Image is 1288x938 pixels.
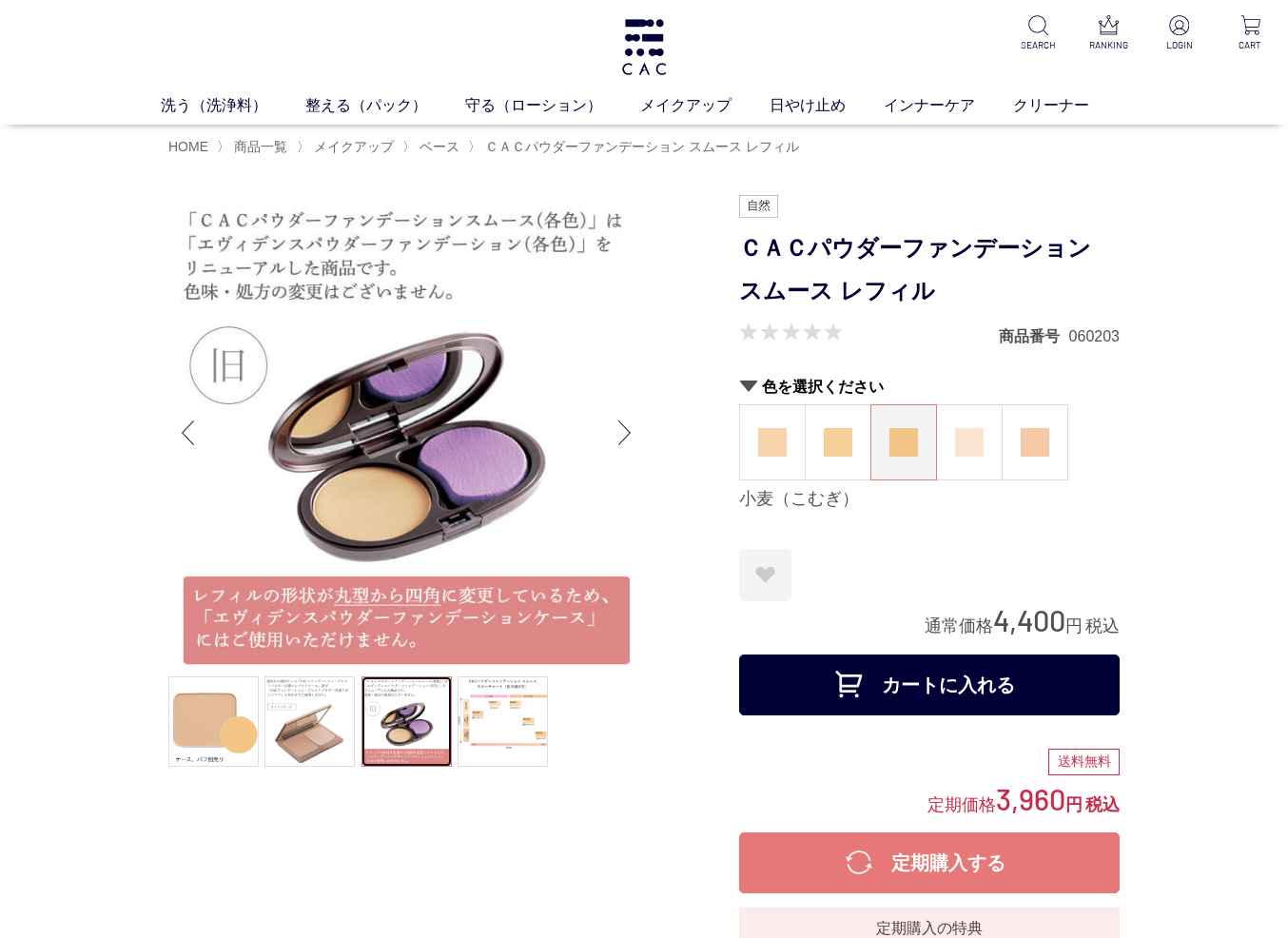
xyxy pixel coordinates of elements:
a: 生成（きなり） [740,405,805,479]
li: 〉 [297,138,399,156]
span: 4,400 [993,602,1065,637]
span: メイクアップ [314,139,394,154]
div: 小麦（こむぎ） [739,488,1120,511]
a: ＣＡＣパウダーファンデーション スムース レフィル [481,139,799,154]
a: メイクアップ [640,94,770,117]
button: 定期購入する [739,832,1120,893]
h2: 色を選択ください [739,377,1120,397]
a: SEARCH [1015,15,1061,52]
a: CART [1227,15,1273,52]
img: 生成（きなり） [758,428,787,457]
a: 商品一覧 [230,139,287,154]
dd: 060203 [1069,326,1120,346]
button: カートに入れる [739,655,1120,715]
p: SEARCH [1015,38,1061,52]
a: 整える（パック） [305,94,465,117]
a: 桜（さくら） [937,405,1002,479]
dl: 小麦（こむぎ） [870,404,937,480]
span: ベース [420,139,459,154]
h1: ＣＡＣパウダーファンデーション スムース レフィル [739,227,1120,313]
span: 3,960 [996,781,1065,816]
a: RANKING [1086,15,1132,52]
div: 送料無料 [1048,749,1120,775]
a: インナーケア [884,94,1013,117]
a: HOME [168,139,208,154]
a: クリーナー [1013,94,1127,117]
img: ＣＡＣパウダーファンデーション スムース レフィル 小麦（こむぎ） [168,195,644,671]
dl: 蜂蜜（はちみつ） [805,404,871,480]
a: LOGIN [1157,15,1202,52]
p: LOGIN [1157,38,1202,52]
p: CART [1227,38,1273,52]
a: 守る（ローション） [465,94,640,117]
a: メイクアップ [310,139,394,154]
span: 定期価格 [927,793,996,814]
p: RANKING [1086,38,1132,52]
span: 円 [1065,795,1083,814]
img: 桜（さくら） [955,428,984,457]
dl: 薄紅（うすべに） [1002,404,1068,480]
a: ベース [416,139,459,154]
span: 税込 [1085,616,1120,635]
dl: 桜（さくら） [936,404,1003,480]
img: logo [619,19,669,75]
a: お気に入りに登録する [739,549,791,601]
span: 円 [1065,616,1083,635]
img: 自然 [739,195,778,218]
a: 薄紅（うすべに） [1003,405,1067,479]
a: 洗う（洗浄料） [161,94,305,117]
li: 〉 [402,138,464,156]
span: 商品一覧 [234,139,287,154]
img: 薄紅（うすべに） [1021,428,1049,457]
a: 日やけ止め [770,94,884,117]
li: 〉 [217,138,292,156]
div: Previous slide [168,395,206,471]
img: 蜂蜜（はちみつ） [824,428,852,457]
li: 〉 [468,138,804,156]
span: 通常価格 [925,616,993,635]
dt: 商品番号 [999,326,1069,346]
img: 小麦（こむぎ） [889,428,918,457]
span: ＣＡＣパウダーファンデーション スムース レフィル [485,139,799,154]
span: 税込 [1085,795,1120,814]
dl: 生成（きなり） [739,404,806,480]
div: Next slide [606,395,644,471]
a: 蜂蜜（はちみつ） [806,405,870,479]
